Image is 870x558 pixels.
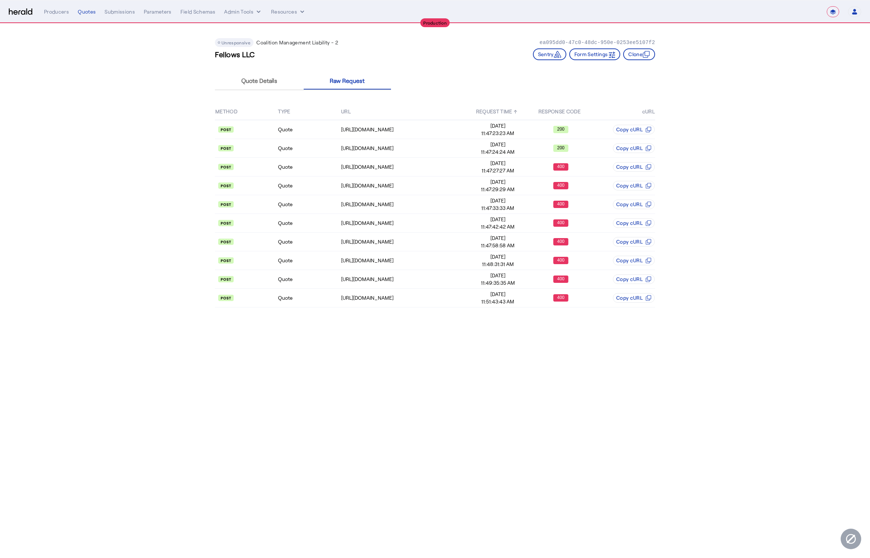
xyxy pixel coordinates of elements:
[613,237,655,247] button: Copy cURL
[613,256,655,265] button: Copy cURL
[467,141,529,148] span: [DATE]
[278,195,340,214] td: Quote
[278,158,340,176] td: Quote
[540,39,655,46] p: ea095dd0-47c0-48dc-950e-0253ee5107f2
[613,181,655,190] button: Copy cURL
[613,143,655,153] button: Copy cURL
[180,8,216,15] div: Field Schemas
[467,272,529,279] span: [DATE]
[613,218,655,228] button: Copy cURL
[557,183,564,188] text: 400
[278,176,340,195] td: Quote
[105,8,135,15] div: Submissions
[467,204,529,212] span: 11:47:33:33 AM
[557,239,564,244] text: 400
[278,233,340,251] td: Quote
[533,48,566,60] button: Sentry
[215,103,278,120] th: METHOD
[613,162,655,172] button: Copy cURL
[557,220,564,225] text: 400
[592,103,655,120] th: cURL
[341,219,466,227] div: [URL][DOMAIN_NAME]
[278,103,340,120] th: TYPE
[467,197,529,204] span: [DATE]
[278,214,340,233] td: Quote
[467,223,529,230] span: 11:47:42:42 AM
[278,251,340,270] td: Quote
[341,103,467,120] th: URL
[467,298,529,305] span: 11:51:43:43 AM
[557,276,564,281] text: 400
[557,145,564,150] text: 200
[341,238,466,245] div: [URL][DOMAIN_NAME]
[529,103,592,120] th: RESPONSE CODE
[613,293,655,303] button: Copy cURL
[467,234,529,242] span: [DATE]
[278,139,340,158] td: Quote
[467,253,529,260] span: [DATE]
[613,200,655,209] button: Copy cURL
[341,257,466,264] div: [URL][DOMAIN_NAME]
[341,126,466,133] div: [URL][DOMAIN_NAME]
[557,127,564,132] text: 200
[44,8,69,15] div: Producers
[278,270,340,289] td: Quote
[78,8,96,15] div: Quotes
[341,182,466,189] div: [URL][DOMAIN_NAME]
[467,122,529,130] span: [DATE]
[467,130,529,137] span: 11:47:23:23 AM
[467,167,529,174] span: 11:47:27:27 AM
[467,216,529,223] span: [DATE]
[341,201,466,208] div: [URL][DOMAIN_NAME]
[467,291,529,298] span: [DATE]
[144,8,172,15] div: Parameters
[467,260,529,268] span: 11:48:31:31 AM
[341,163,466,171] div: [URL][DOMAIN_NAME]
[467,186,529,193] span: 11:47:29:29 AM
[341,294,466,302] div: [URL][DOMAIN_NAME]
[467,279,529,287] span: 11:49:35:35 AM
[420,18,450,27] div: Production
[9,8,32,15] img: Herald Logo
[557,295,564,300] text: 400
[271,8,306,15] button: Resources dropdown menu
[557,164,564,169] text: 400
[623,48,655,60] button: Clone
[278,120,340,139] td: Quote
[557,201,564,207] text: 400
[467,242,529,249] span: 11:47:58:58 AM
[222,40,251,45] span: Unresponsive
[613,125,655,134] button: Copy cURL
[341,145,466,152] div: [URL][DOMAIN_NAME]
[613,274,655,284] button: Copy cURL
[224,8,262,15] button: internal dropdown menu
[557,258,564,263] text: 400
[514,108,517,114] span: ↑
[256,39,338,46] p: Coalition Management Liability - 2
[330,78,365,84] span: Raw Request
[467,178,529,186] span: [DATE]
[278,289,340,307] td: Quote
[467,160,529,167] span: [DATE]
[341,276,466,283] div: [URL][DOMAIN_NAME]
[467,148,529,156] span: 11:47:24:24 AM
[467,103,529,120] th: REQUEST TIME
[241,78,277,84] span: Quote Details
[215,49,255,59] h3: Fellows LLC
[569,48,621,60] button: Form Settings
